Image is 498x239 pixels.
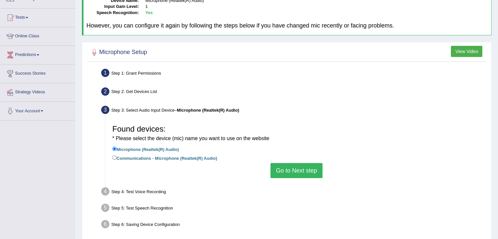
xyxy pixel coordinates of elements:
div: Step 2: Get Devices List [98,85,488,100]
dd: 1 [145,4,488,10]
dt: Speech Recognition: [86,10,139,16]
a: Your Account [0,102,75,118]
div: Step 1: Grant Permissions [98,67,488,81]
a: Strategy Videos [0,83,75,100]
h4: However, you can configure it again by following the steps below if you have changed mic recently... [86,23,488,29]
a: Predictions [0,46,75,62]
button: Go to Next step [270,163,323,178]
h2: Microphone Setup [89,47,147,57]
label: Microphone (Realtek(R) Audio) [112,145,179,153]
a: Tests [0,9,75,25]
input: Communications - Microphone (Realtek(R) Audio) [112,156,117,160]
input: Microphone (Realtek(R) Audio) [112,147,117,151]
dt: Input Gain Level: [86,4,139,10]
small: * Please select the device (mic) name you want to use on the website [112,136,269,141]
b: Microphone (Realtek(R) Audio) [177,108,239,113]
label: Communications - Microphone (Realtek(R) Audio) [112,154,217,161]
a: Success Stories [0,64,75,81]
b: Yes [145,10,153,15]
h3: Found devices: [112,125,481,142]
div: Step 4: Test Voice Recording [98,185,488,200]
a: Online Class [0,27,75,44]
span: – [175,108,239,113]
button: View Video [451,46,482,57]
div: Step 5: Test Speech Recognition [98,202,488,216]
div: Step 3: Select Audio Input Device [98,104,488,118]
div: Step 6: Saving Device Configuration [98,218,488,232]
